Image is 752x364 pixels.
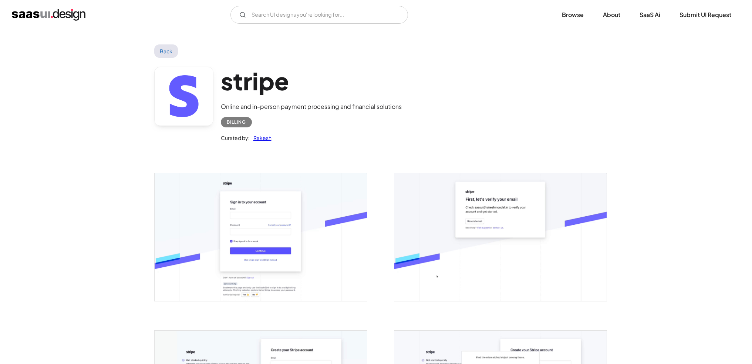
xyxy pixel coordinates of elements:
a: Back [154,44,178,58]
h1: stripe [221,67,402,95]
img: 6629df56bdc74e5f13034ab4_Email%20Verifications.jpg [394,173,607,301]
a: home [12,9,85,21]
img: 6629df5686f2cb267eb03ba8_Sign%20In.jpg [155,173,367,301]
input: Search UI designs you're looking for... [230,6,408,24]
div: Curated by: [221,133,250,142]
a: SaaS Ai [631,7,669,23]
a: Submit UI Request [671,7,740,23]
a: Rakesh [250,133,272,142]
a: Browse [553,7,593,23]
div: Online and in-person payment processing and financial solutions [221,102,402,111]
div: Billing [227,118,246,127]
a: open lightbox [394,173,607,301]
a: About [594,7,629,23]
a: open lightbox [155,173,367,301]
form: Email Form [230,6,408,24]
